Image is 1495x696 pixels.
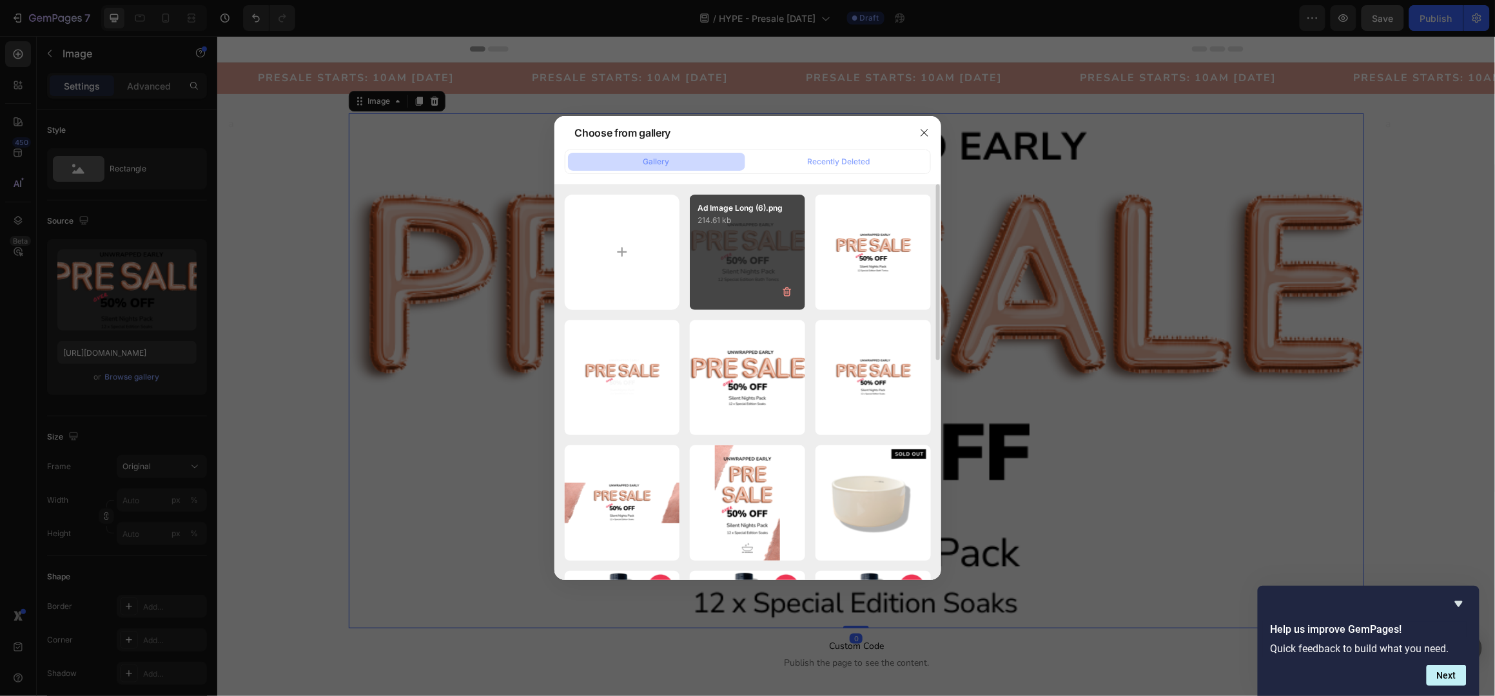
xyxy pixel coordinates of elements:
strong: PRESALE STARTS: 10AM [DATE] [863,35,1059,49]
img: image [565,571,680,686]
img: image [690,571,805,686]
button: Hide survey [1451,596,1467,612]
img: gempages_508703347822298004-46e71f17-da58-4eac-b6e1-181dd49d4847.png [132,77,1146,592]
p: 214.61 kb [698,214,797,227]
strong: PRESALE STARTS: 10AM [DATE] [315,35,511,49]
p: Ad Image Long (6).png [698,202,797,214]
button: Gallery [568,153,745,171]
div: Choose from gallery [575,125,671,140]
img: image [816,232,931,273]
p: Quick feedback to build what you need. [1271,643,1467,655]
h2: Help us improve GemPages! [1271,622,1467,637]
strong: PRESALE STARTS: 10AM [DATE] [1137,35,1333,49]
img: image [565,483,680,523]
strong: PRESALE STARTS: 10AM [DATE] [41,35,237,49]
span: a [1169,81,1174,95]
img: image [816,358,931,398]
div: Gallery [643,156,670,168]
img: image [690,349,805,407]
div: Recently Deleted [808,156,870,168]
img: image [816,571,931,686]
div: Help us improve GemPages! [1271,596,1467,686]
img: image [816,445,931,561]
button: Next question [1427,665,1467,686]
div: Image [148,59,175,71]
div: 0 [632,597,645,608]
strong: PRESALE STARTS: 10AM [DATE] [589,35,785,49]
button: Recently Deleted [750,153,928,171]
span: a [11,81,16,95]
img: image [565,358,680,398]
img: image [715,445,779,561]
